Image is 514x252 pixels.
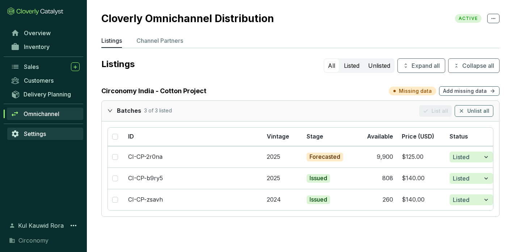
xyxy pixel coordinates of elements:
span: Listed [453,153,469,161]
a: Overview [7,27,83,39]
div: 9,900 [377,153,393,161]
p: Issued [309,196,327,204]
span: ACTIVE [455,14,481,23]
td: CI-CP-b9ry5 [124,168,262,189]
button: Collapse all [448,58,500,73]
span: ID [128,133,134,140]
th: Available [350,128,398,146]
span: Omnichannel [24,110,59,117]
td: CI-CP-2r0na [124,146,262,168]
button: All [324,59,339,72]
span: Unlist all [467,107,489,115]
td: CI-CP-zsavh [124,189,262,210]
button: Listed [450,152,493,162]
span: Expand all [412,61,440,70]
a: Delivery Planning [7,88,83,100]
p: Batches [117,107,141,115]
td: 2025 [262,168,302,189]
button: Expand all [397,58,445,73]
button: Unlisted [365,59,394,72]
button: Listed [450,173,493,184]
span: Delivery Planning [24,91,71,98]
span: Sales [24,63,39,70]
span: Circonomy [18,236,49,245]
span: Inventory [24,43,50,50]
a: Sales [7,61,83,73]
span: Status [450,133,468,140]
button: Unlist all [455,105,493,117]
th: ID [124,128,262,146]
section: $140.00 [402,174,441,182]
h2: Cloverly Omnichannel Distribution [101,12,281,25]
span: expanded [108,108,113,113]
a: CI-CP-2r0na [128,153,163,160]
section: $125.00 [402,153,441,161]
th: Vintage [262,128,302,146]
p: Listings [101,36,122,45]
div: 260 [383,196,393,204]
a: Settings [7,128,83,140]
p: Forecasted [309,153,340,161]
p: Issued [309,174,327,182]
button: Listed [340,59,363,72]
a: Inventory [7,41,83,53]
span: Price (USD) [402,133,434,140]
p: Missing data [399,87,432,95]
td: 2024 [262,189,302,210]
button: Listed [450,194,493,205]
div: expanded [108,105,117,116]
a: CI-CP-b9ry5 [128,174,163,182]
p: 3 of 3 listed [144,107,172,115]
a: Circonomy India - Cotton Project [101,86,206,96]
th: Status [445,128,493,146]
span: Available [367,133,393,140]
div: 808 [382,174,393,182]
a: CI-CP-zsavh [128,196,163,203]
p: Listings [101,58,321,70]
section: $140.00 [402,196,441,204]
th: Stage [302,128,350,146]
span: Kul Kauwid Rora [18,221,64,230]
span: Customers [24,77,54,84]
a: Omnichannel [7,108,83,120]
td: 2025 [262,146,302,168]
span: Collapse all [462,61,494,70]
span: Listed [453,174,469,183]
a: Customers [7,74,83,87]
span: Add missing data [443,87,487,95]
span: Overview [24,29,51,37]
span: Vintage [267,133,289,140]
span: Listed [453,195,469,204]
span: Settings [24,130,46,137]
span: Stage [307,133,323,140]
p: Channel Partners [136,36,183,45]
button: Add missing data [439,86,500,96]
